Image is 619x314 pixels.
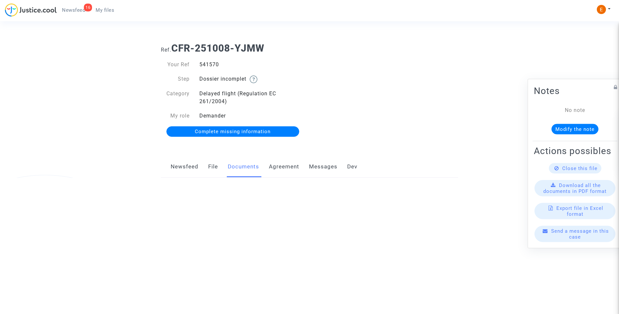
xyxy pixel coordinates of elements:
img: help.svg [250,75,257,83]
div: Your Ref [156,61,194,69]
h2: Actions possibles [534,145,616,157]
span: My files [96,7,114,13]
a: Newsfeed [171,156,198,178]
span: Ref. [161,47,171,53]
div: Demander [194,112,310,120]
b: CFR-251008-YJMW [171,42,264,54]
a: Messages [309,156,337,178]
div: My role [156,112,194,120]
span: Close this file [562,165,597,171]
img: jc-logo.svg [5,3,57,17]
a: Agreement [269,156,299,178]
span: Newsfeed [62,7,85,13]
a: 16Newsfeed [57,5,90,15]
div: 16 [84,4,92,11]
button: Modify the note [551,124,598,134]
a: My files [90,5,119,15]
a: File [208,156,218,178]
img: ACg8ocIeiFvHKe4dA5oeRFd_CiCnuxWUEc1A2wYhRJE3TTWt=s96-c [597,5,606,14]
div: Dossier incomplet [194,75,310,83]
div: Category [156,90,194,105]
h2: Notes [534,85,616,97]
span: Complete missing information [195,129,271,134]
a: Dev [347,156,357,178]
a: Documents [228,156,259,178]
div: Step [156,75,194,83]
div: Delayed flight (Regulation EC 261/2004) [194,90,310,105]
div: No note [544,106,606,114]
div: 541570 [194,61,310,69]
